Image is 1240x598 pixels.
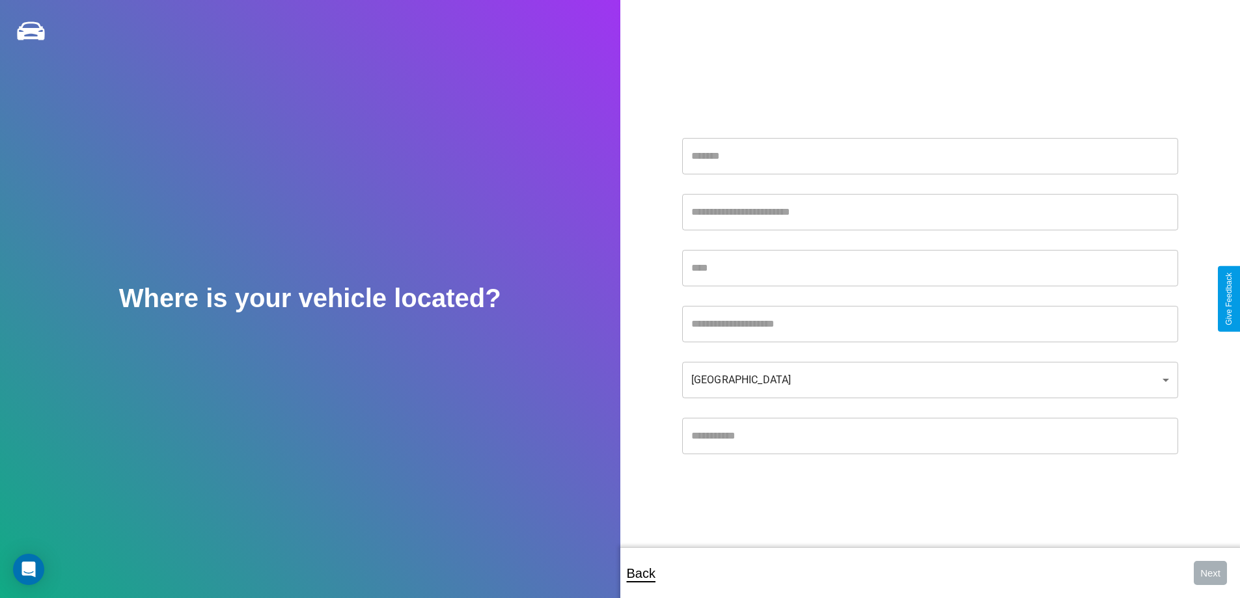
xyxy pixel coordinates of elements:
[682,362,1178,398] div: [GEOGRAPHIC_DATA]
[1194,561,1227,585] button: Next
[1224,273,1233,325] div: Give Feedback
[13,554,44,585] div: Open Intercom Messenger
[119,284,501,313] h2: Where is your vehicle located?
[627,562,655,585] p: Back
